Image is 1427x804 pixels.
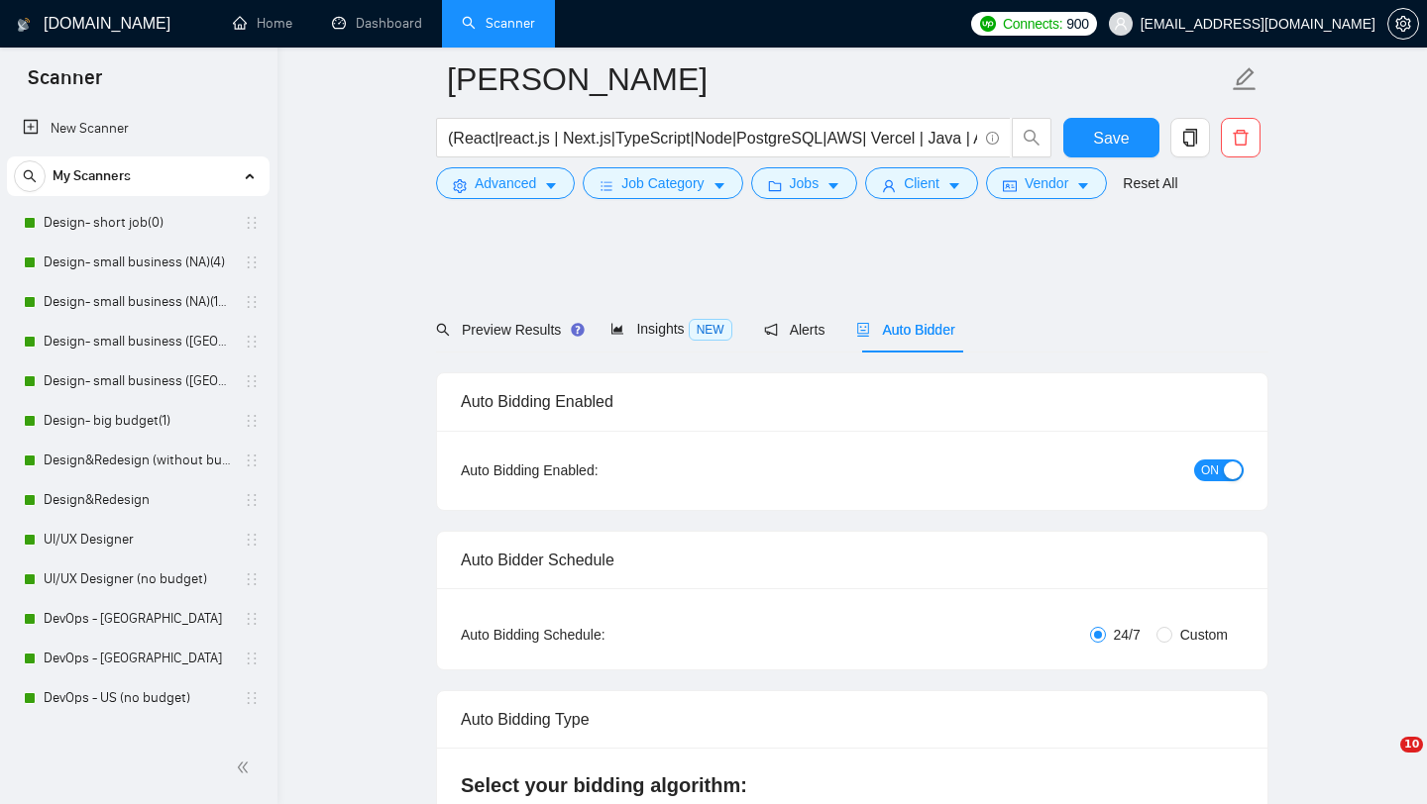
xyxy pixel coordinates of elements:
a: DevOps - [GEOGRAPHIC_DATA] [44,639,232,678]
span: holder [244,334,260,350]
span: holder [244,254,260,270]
img: upwork-logo.png [980,16,996,32]
button: userClientcaret-down [865,167,978,199]
span: My Scanners [53,156,131,196]
span: holder [244,492,260,508]
button: delete [1221,118,1261,157]
span: area-chart [610,322,624,336]
a: UI/UX Designer [44,520,232,559]
button: barsJob Categorycaret-down [583,167,742,199]
span: Scanner [12,63,118,105]
button: idcardVendorcaret-down [986,167,1107,199]
span: holder [244,452,260,468]
span: setting [453,178,467,193]
span: caret-down [947,178,961,193]
span: Auto Bidder [856,322,954,338]
span: Custom [1172,624,1236,646]
span: Alerts [764,322,825,338]
a: New Scanner [23,109,254,149]
button: folderJobscaret-down [751,167,858,199]
div: Auto Bidder Schedule [461,532,1244,588]
span: bars [600,178,613,193]
span: Advanced [475,172,536,194]
a: DevOps - [GEOGRAPHIC_DATA] [44,599,232,639]
span: caret-down [826,178,840,193]
span: holder [244,611,260,627]
iframe: Intercom live chat [1360,737,1407,784]
span: delete [1222,129,1260,147]
button: copy [1170,118,1210,157]
a: homeHome [233,15,292,32]
a: Design- short job(0) [44,203,232,243]
span: search [436,323,450,337]
button: search [14,160,46,192]
span: holder [244,651,260,666]
a: DevOps - US (no budget) [44,678,232,718]
div: Tooltip anchor [569,321,587,339]
button: search [1012,118,1051,157]
span: edit [1232,66,1258,92]
span: 24/7 [1106,624,1149,646]
span: NEW [689,319,732,341]
h4: Select your bidding algorithm: [461,771,1244,799]
span: Client [904,172,939,194]
button: settingAdvancedcaret-down [436,167,575,199]
span: holder [244,532,260,548]
span: double-left [236,757,256,777]
span: setting [1388,16,1418,32]
span: info-circle [986,132,999,145]
a: Design- big budget(1) [44,401,232,441]
div: Auto Bidding Enabled [461,373,1244,430]
a: Design- small business ([GEOGRAPHIC_DATA])(15$) [44,322,232,361]
span: Connects: [1003,13,1062,35]
a: Design- small business (NA)(15$) [44,282,232,322]
span: folder [768,178,782,193]
input: Scanner name... [447,54,1228,104]
span: caret-down [544,178,558,193]
a: UI/UX Designer (no budget) [44,559,232,599]
span: Save [1093,126,1129,151]
button: Save [1063,118,1159,157]
img: logo [17,9,31,41]
span: user [882,178,896,193]
a: searchScanner [462,15,535,32]
span: robot [856,323,870,337]
span: holder [244,690,260,706]
span: Vendor [1025,172,1068,194]
button: setting [1387,8,1419,40]
a: DevOps - Europe (no budget) [44,718,232,757]
span: ON [1201,459,1219,481]
span: search [1013,129,1050,147]
a: Design&Redesign (without budget) [44,441,232,480]
span: idcard [1003,178,1017,193]
span: holder [244,373,260,389]
span: Job Category [621,172,704,194]
a: Design- small business (NA)(4) [44,243,232,282]
span: 10 [1400,737,1423,753]
span: search [15,169,45,183]
span: user [1114,17,1128,31]
input: Search Freelance Jobs... [448,126,977,151]
span: holder [244,294,260,310]
span: caret-down [1076,178,1090,193]
li: New Scanner [7,109,270,149]
span: copy [1171,129,1209,147]
span: holder [244,413,260,429]
span: caret-down [713,178,726,193]
div: Auto Bidding Schedule: [461,624,721,646]
div: Auto Bidding Type [461,691,1244,748]
div: Auto Bidding Enabled: [461,459,721,481]
span: Jobs [790,172,820,194]
a: setting [1387,16,1419,32]
span: holder [244,730,260,746]
a: Reset All [1123,172,1177,194]
span: Insights [610,321,731,337]
span: Preview Results [436,322,579,338]
a: Design- small business ([GEOGRAPHIC_DATA])(4) [44,361,232,401]
span: notification [764,323,778,337]
span: holder [244,571,260,587]
span: 900 [1066,13,1088,35]
span: holder [244,215,260,231]
a: dashboardDashboard [332,15,422,32]
a: Design&Redesign [44,480,232,520]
